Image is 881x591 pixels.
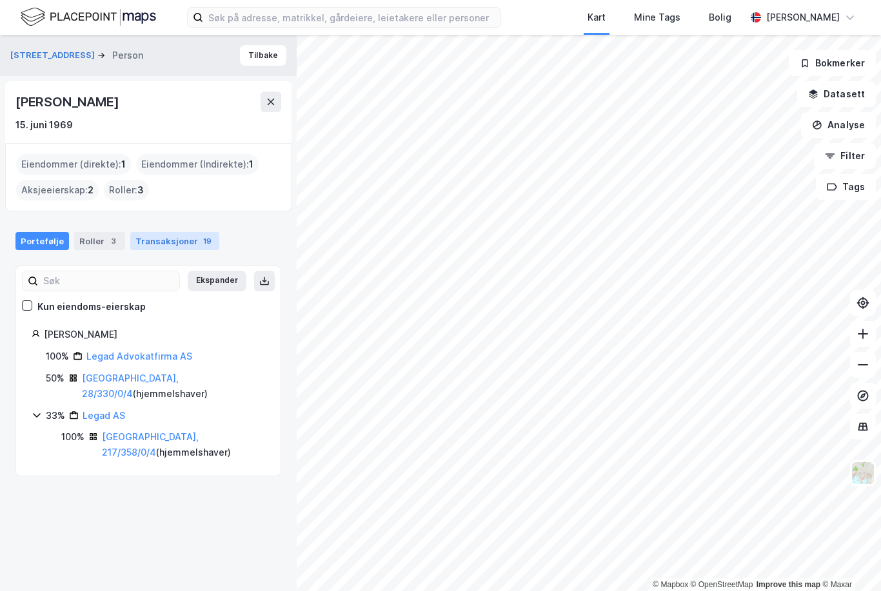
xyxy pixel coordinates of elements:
[137,182,144,198] span: 3
[816,174,876,200] button: Tags
[634,10,680,25] div: Mine Tags
[249,157,253,172] span: 1
[789,50,876,76] button: Bokmerker
[797,81,876,107] button: Datasett
[15,92,121,112] div: [PERSON_NAME]
[38,271,179,291] input: Søk
[588,10,606,25] div: Kart
[757,580,820,589] a: Improve this map
[801,112,876,138] button: Analyse
[46,371,64,386] div: 50%
[104,180,149,200] div: Roller :
[61,429,84,445] div: 100%
[102,429,265,460] div: ( hjemmelshaver )
[88,182,94,198] span: 2
[240,45,286,66] button: Tilbake
[201,235,214,247] div: 19
[851,461,875,485] img: Z
[46,349,69,364] div: 100%
[203,8,500,27] input: Søk på adresse, matrikkel, gårdeiere, leietakere eller personer
[136,154,259,175] div: Eiendommer (Indirekte) :
[691,580,753,589] a: OpenStreetMap
[46,408,65,423] div: 33%
[86,351,192,362] a: Legad Advokatfirma AS
[15,117,73,133] div: 15. juni 1969
[21,6,156,28] img: logo.f888ab2527a4732fd821a326f86c7f29.svg
[16,154,131,175] div: Eiendommer (direkte) :
[188,271,246,291] button: Ekspander
[82,373,179,399] a: [GEOGRAPHIC_DATA], 28/330/0/4
[102,431,199,458] a: [GEOGRAPHIC_DATA], 217/358/0/4
[10,49,97,62] button: [STREET_ADDRESS]
[112,48,143,63] div: Person
[130,232,219,250] div: Transaksjoner
[82,371,265,402] div: ( hjemmelshaver )
[16,180,99,200] div: Aksjeeierskap :
[766,10,840,25] div: [PERSON_NAME]
[15,232,69,250] div: Portefølje
[817,529,881,591] iframe: Chat Widget
[709,10,731,25] div: Bolig
[817,529,881,591] div: Kontrollprogram for chat
[653,580,688,589] a: Mapbox
[121,157,126,172] span: 1
[814,143,876,169] button: Filter
[83,410,125,421] a: Legad AS
[37,299,146,315] div: Kun eiendoms-eierskap
[74,232,125,250] div: Roller
[107,235,120,247] div: 3
[44,327,265,342] div: [PERSON_NAME]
